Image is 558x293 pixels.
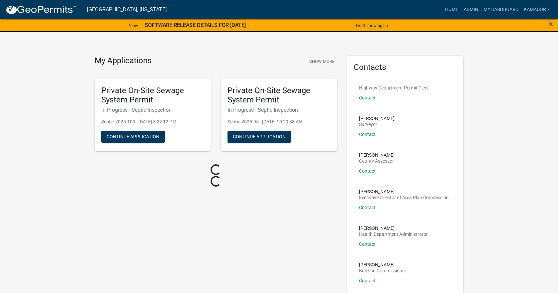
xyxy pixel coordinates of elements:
[359,153,395,157] p: [PERSON_NAME]
[87,4,167,15] a: [GEOGRAPHIC_DATA], [US_STATE]
[228,131,291,143] button: Continue Application
[307,56,337,67] button: Show More
[359,262,406,267] p: [PERSON_NAME]
[359,116,395,121] p: [PERSON_NAME]
[359,159,395,163] p: County Assessor
[101,131,165,143] button: Continue Application
[359,268,406,273] p: Building Commissioner
[228,118,330,125] p: Septic-2025-95 - [DATE] 10:29:38 AM
[359,132,376,137] a: Contact
[359,189,449,194] p: [PERSON_NAME]
[354,63,457,72] h5: Contacts
[521,3,553,16] a: Kamador
[359,85,429,90] p: Highway Department Permit Clerk
[359,226,428,230] p: [PERSON_NAME]
[359,195,449,200] p: Executive Director of Area Plan Commission
[359,241,376,247] a: Contact
[481,3,521,16] a: My Dashboard
[228,86,330,105] h5: Private On-Site Sewage System Permit
[228,107,330,113] h6: In Progress - Septic Inspection
[461,3,481,16] a: Admin
[95,56,151,66] h4: My Applications
[359,232,428,236] p: Health Department Administrator
[359,95,376,100] a: Contact
[126,20,141,31] a: View
[359,122,395,127] p: Surveyor
[359,205,376,210] a: Contact
[145,22,246,28] strong: SOFTWARE RELEASE DETAILS FOR [DATE]
[359,278,376,283] a: Contact
[549,20,553,28] button: Close
[101,107,204,113] h6: In Progress - Septic Inspection
[101,86,204,105] h5: Private On-Site Sewage System Permit
[353,20,391,31] button: Don't show again
[101,118,204,125] p: Septic-2025-103 - [DATE] 3:22:12 PM
[359,168,376,174] a: Contact
[549,19,553,29] span: ×
[442,3,461,16] a: Home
